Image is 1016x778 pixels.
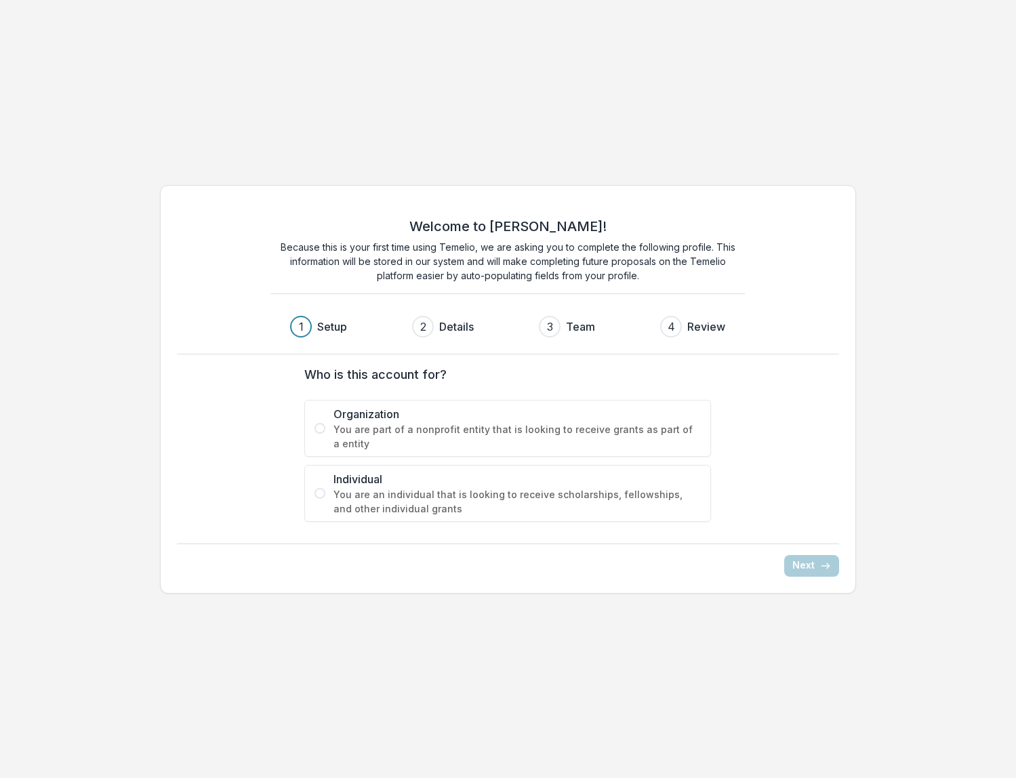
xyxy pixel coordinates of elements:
[333,487,701,516] span: You are an individual that is looking to receive scholarships, fellowships, and other individual ...
[439,319,474,335] h3: Details
[547,319,553,335] div: 3
[333,471,701,487] span: Individual
[566,319,595,335] h3: Team
[784,555,839,577] button: Next
[270,240,745,283] p: Because this is your first time using Temelio, we are asking you to complete the following profil...
[668,319,675,335] div: 4
[409,218,607,234] h2: Welcome to [PERSON_NAME]!
[333,406,701,422] span: Organization
[290,316,725,337] div: Progress
[304,365,703,384] label: Who is this account for?
[333,422,701,451] span: You are part of a nonprofit entity that is looking to receive grants as part of a entity
[687,319,725,335] h3: Review
[420,319,426,335] div: 2
[299,319,304,335] div: 1
[317,319,347,335] h3: Setup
